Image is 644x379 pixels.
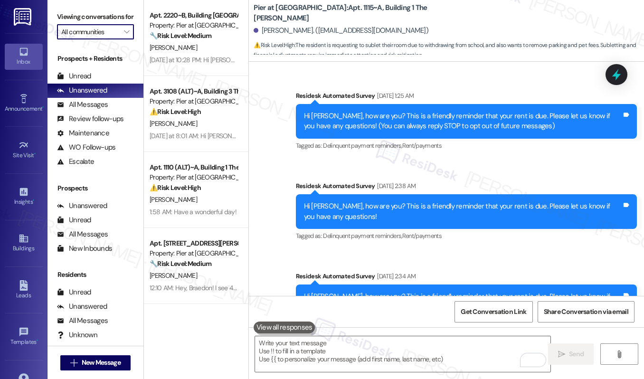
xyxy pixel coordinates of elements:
i:  [616,351,623,358]
span: Share Conversation via email [544,307,628,317]
div: All Messages [57,100,108,110]
strong: ⚠️ Risk Level: High [150,183,201,192]
textarea: To enrich screen reader interactions, please activate Accessibility in Grammarly extension settings [255,336,550,372]
span: [PERSON_NAME] [150,195,197,204]
button: Get Conversation Link [455,301,532,322]
strong: ⚠️ Risk Level: High [150,107,201,116]
div: Unanswered [57,302,107,312]
div: Apt. [STREET_ADDRESS][PERSON_NAME] [150,238,237,248]
div: Tagged as: [296,229,637,243]
div: WO Follow-ups [57,142,115,152]
span: Send [569,349,584,359]
span: Get Conversation Link [461,307,526,317]
div: [DATE] 1:25 AM [375,91,414,101]
button: New Message [60,355,131,370]
a: Inbox [5,44,43,69]
button: Send [548,343,594,365]
div: Apt. 1110 (ALT)~A, Building 1 The [PERSON_NAME] [150,162,237,172]
div: Hi [PERSON_NAME], how are you? This is a friendly reminder that your rent is due. Please let us k... [304,111,622,132]
i:  [124,28,129,36]
div: Property: Pier at [GEOGRAPHIC_DATA] [150,172,237,182]
div: Unread [57,71,91,81]
div: Hi [PERSON_NAME], how are you? This is a friendly reminder that your rent is due. Please let us k... [304,292,622,312]
div: Unread [57,287,91,297]
div: [PERSON_NAME]. ([EMAIL_ADDRESS][DOMAIN_NAME]) [254,26,428,36]
div: Review follow-ups [57,114,123,124]
strong: ⚠️ Risk Level: High [254,41,294,49]
div: Hi [PERSON_NAME], how are you? This is a friendly reminder that your rent is due. Please let us k... [304,201,622,222]
div: Unanswered [57,85,107,95]
strong: 🔧 Risk Level: Medium [150,259,211,268]
span: • [34,151,36,157]
a: Leads [5,277,43,303]
b: Pier at [GEOGRAPHIC_DATA]: Apt. 1115~A, Building 1 The [PERSON_NAME] [254,3,444,23]
div: [DATE] 2:38 AM [375,181,416,191]
i:  [70,359,77,367]
div: Residesk Automated Survey [296,181,637,194]
div: Escalate [57,157,94,167]
span: Rent/payments [402,142,442,150]
div: Residesk Automated Survey [296,91,637,104]
div: 1:58 AM: Have a wonderful day! [150,208,237,216]
span: Delinquent payment reminders , [323,232,402,240]
div: Residesk Automated Survey [296,271,637,284]
a: Insights • [5,184,43,209]
a: Templates • [5,324,43,350]
div: Maintenance [57,128,109,138]
div: Property: Pier at [GEOGRAPHIC_DATA] [150,248,237,258]
span: • [37,337,38,344]
span: New Message [82,358,121,368]
span: [PERSON_NAME] [150,119,197,128]
div: Unanswered [57,201,107,211]
div: Apt. 2220~B, Building [GEOGRAPHIC_DATA][PERSON_NAME] [150,10,237,20]
button: Share Conversation via email [538,301,635,322]
i:  [558,351,565,358]
div: Prospects [47,183,143,193]
input: All communities [61,24,119,39]
div: Unknown [57,330,97,340]
label: Viewing conversations for [57,9,134,24]
div: Property: Pier at [GEOGRAPHIC_DATA] [150,96,237,106]
div: New Inbounds [57,244,112,254]
span: [PERSON_NAME] [150,271,197,280]
div: All Messages [57,229,108,239]
span: Delinquent payment reminders , [323,142,402,150]
div: Apt. 3108 (ALT)~A, Building 3 The [PERSON_NAME] [150,86,237,96]
span: • [33,197,34,204]
div: All Messages [57,316,108,326]
div: Property: Pier at [GEOGRAPHIC_DATA] [150,20,237,30]
a: Buildings [5,230,43,256]
strong: 🔧 Risk Level: Medium [150,31,211,40]
div: [DATE] 2:34 AM [375,271,416,281]
img: ResiDesk Logo [14,8,33,26]
span: Rent/payments [402,232,442,240]
div: Unread [57,215,91,225]
div: Tagged as: [296,139,637,152]
div: Residents [47,270,143,280]
span: [PERSON_NAME] [150,43,197,52]
div: Prospects + Residents [47,54,143,64]
span: • [42,104,44,111]
span: : The resident is requesting to sublet their room due to withdrawing from school, and also wants ... [254,40,644,61]
a: Site Visit • [5,137,43,163]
